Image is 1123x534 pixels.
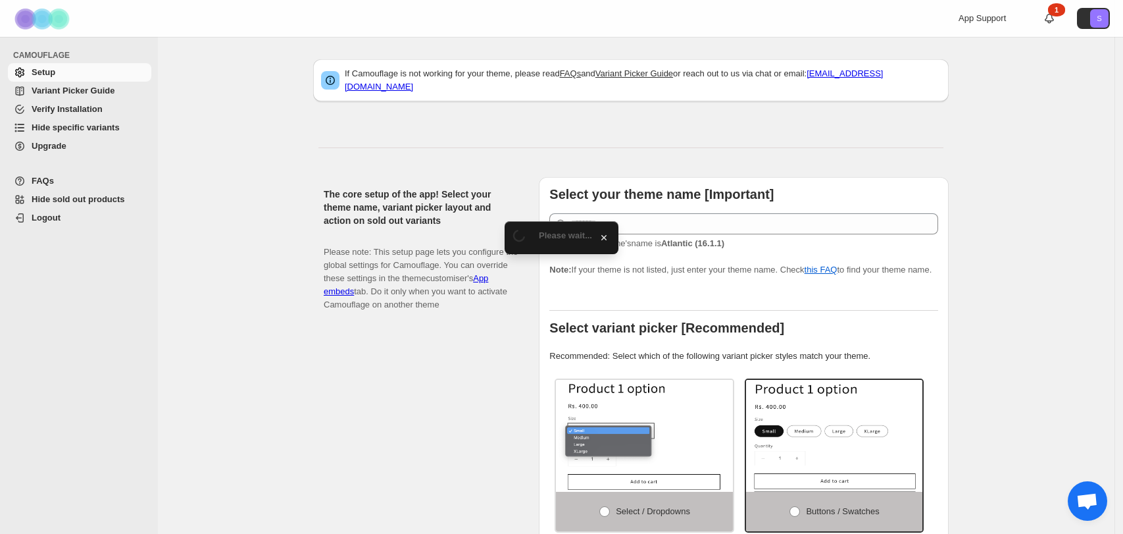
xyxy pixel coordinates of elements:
[549,265,571,275] strong: Note:
[549,350,938,363] p: Recommended: Select which of the following variant picker styles match your theme.
[345,67,941,93] p: If Camouflage is not working for your theme, please read and or reach out to us via chat or email:
[549,238,724,248] span: Your live theme's name is
[8,100,151,119] a: Verify Installation
[8,209,151,227] a: Logout
[8,63,151,82] a: Setup
[805,265,837,275] a: this FAQ
[1043,12,1056,25] a: 1
[32,67,55,77] span: Setup
[746,380,923,492] img: Buttons / Swatches
[324,188,518,227] h2: The core setup of the app! Select your theme name, variant picker layout and action on sold out v...
[1048,3,1065,16] div: 1
[549,187,774,201] b: Select your theme name [Important]
[8,137,151,155] a: Upgrade
[959,13,1006,23] span: App Support
[661,238,724,248] strong: Atlantic (16.1.1)
[1077,8,1110,29] button: Avatar with initials S
[32,86,114,95] span: Variant Picker Guide
[8,119,151,137] a: Hide specific variants
[324,232,518,311] p: Please note: This setup page lets you configure the global settings for Camouflage. You can overr...
[8,190,151,209] a: Hide sold out products
[32,122,120,132] span: Hide specific variants
[32,176,54,186] span: FAQs
[1068,481,1107,521] a: Open chat
[32,104,103,114] span: Verify Installation
[32,194,125,204] span: Hide sold out products
[556,380,733,492] img: Select / Dropdowns
[13,50,151,61] span: CAMOUFLAGE
[549,321,784,335] b: Select variant picker [Recommended]
[1097,14,1101,22] text: S
[8,82,151,100] a: Variant Picker Guide
[11,1,76,37] img: Camouflage
[32,141,66,151] span: Upgrade
[32,213,61,223] span: Logout
[539,230,592,240] span: Please wait...
[1090,9,1109,28] span: Avatar with initials S
[595,68,673,78] a: Variant Picker Guide
[549,237,938,277] p: If your theme is not listed, just enter your theme name. Check to find your theme name.
[560,68,582,78] a: FAQs
[8,172,151,190] a: FAQs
